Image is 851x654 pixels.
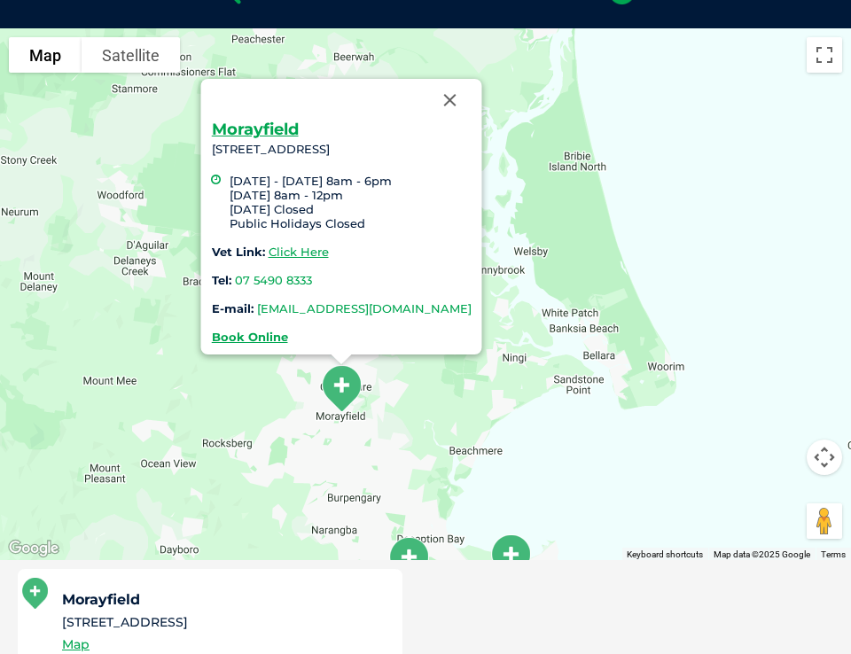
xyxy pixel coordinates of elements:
[212,121,472,344] div: [STREET_ADDRESS]
[379,529,438,592] div: North Lakes
[212,245,265,259] strong: Vet Link:
[312,357,371,420] div: Morayfield
[807,440,842,475] button: Map camera controls
[62,593,386,607] h5: Morayfield
[82,37,180,73] button: Show satellite imagery
[269,245,329,259] a: Click Here
[212,120,299,139] a: Morayfield
[821,549,846,559] a: Terms
[816,81,834,98] button: Search
[807,37,842,73] button: Toggle fullscreen view
[212,273,231,287] strong: Tel:
[481,526,540,589] div: Kippa-Ring
[807,503,842,539] button: Drag Pegman onto the map to open Street View
[62,613,386,632] li: [STREET_ADDRESS]
[212,330,288,344] a: Book Online
[4,537,63,560] a: Open this area in Google Maps (opens a new window)
[627,549,703,561] button: Keyboard shortcuts
[4,537,63,560] img: Google
[714,549,810,559] span: Map data ©2025 Google
[235,273,312,287] a: 07 5490 8333
[230,174,472,230] li: [DATE] - [DATE] 8am - 6pm [DATE] 8am - 12pm [DATE] Closed Public Holidays Closed
[9,37,82,73] button: Show street map
[212,301,254,315] strong: E-mail:
[429,79,472,121] button: Close
[257,301,472,315] a: [EMAIL_ADDRESS][DOMAIN_NAME]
